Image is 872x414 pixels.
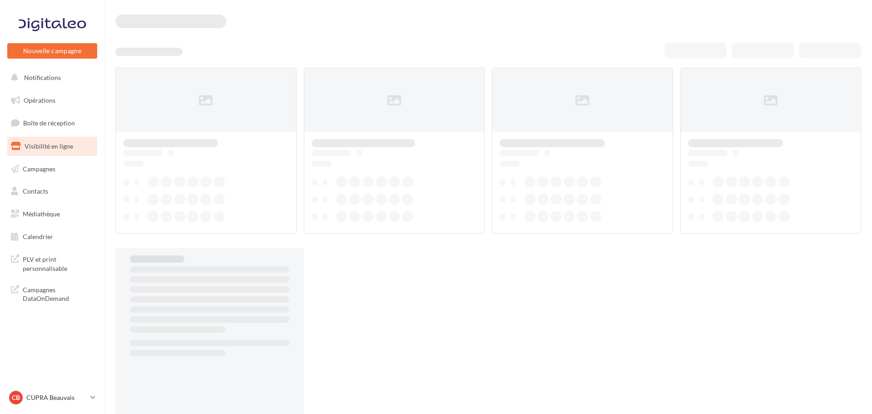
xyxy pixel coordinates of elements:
p: CUPRA Beauvais [26,393,87,402]
span: Campagnes DataOnDemand [23,284,94,303]
span: Campagnes [23,165,55,172]
a: PLV et print personnalisable [5,249,99,276]
a: CB CUPRA Beauvais [7,389,97,406]
span: Boîte de réception [23,119,75,127]
a: Boîte de réception [5,113,99,133]
a: Contacts [5,182,99,201]
span: Médiathèque [23,210,60,218]
a: Campagnes [5,160,99,179]
span: CB [12,393,20,402]
a: Visibilité en ligne [5,137,99,156]
span: PLV et print personnalisable [23,253,94,273]
span: Visibilité en ligne [25,142,73,150]
span: Notifications [24,74,61,81]
a: Campagnes DataOnDemand [5,280,99,307]
span: Contacts [23,187,48,195]
button: Nouvelle campagne [7,43,97,59]
span: Calendrier [23,233,53,240]
button: Notifications [5,68,95,87]
span: Opérations [24,96,55,104]
a: Médiathèque [5,205,99,224]
a: Opérations [5,91,99,110]
a: Calendrier [5,227,99,246]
